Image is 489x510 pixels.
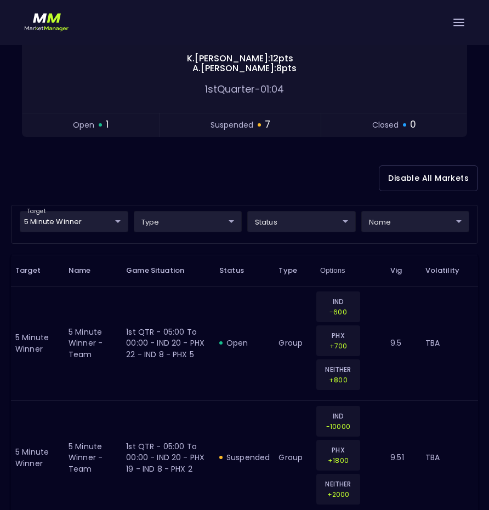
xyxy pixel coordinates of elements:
td: TBA [421,286,478,400]
span: 1 [106,118,109,132]
p: -10000 [323,421,353,432]
td: 9.5 [386,286,420,400]
div: open [219,337,270,348]
span: Game Situation [126,266,198,276]
label: target [27,208,46,215]
div: suspended [219,452,270,463]
span: 7 [265,118,270,132]
button: Disable All Markets [379,165,478,191]
span: 01:04 [260,82,284,96]
span: K . [PERSON_NAME] : 12 pts [184,54,297,64]
div: target [20,211,128,232]
span: suspended [211,119,253,131]
div: target [134,211,242,232]
div: target [361,211,470,232]
div: target [247,211,356,232]
td: 5 minute winner - team [64,286,122,400]
span: Volatility [425,266,474,276]
p: +1800 [323,455,353,466]
span: Name [69,266,105,276]
p: +700 [323,341,353,351]
p: PHX [323,330,353,341]
span: Vig [390,266,416,276]
span: 0 [410,118,416,132]
span: - [255,82,260,96]
img: logo [25,11,69,34]
td: 1st QTR - 05:00 to 00:00 - IND 20 - PHX 22 - IND 8 - PHX 5 [122,286,215,400]
p: IND [323,411,353,421]
span: Target [15,266,55,276]
span: A . [PERSON_NAME] : 8 pts [189,64,300,73]
td: 5 Minute Winner [11,286,64,400]
span: closed [372,119,399,131]
td: group [274,286,316,400]
p: NEITHER [323,364,353,375]
span: Type [278,266,311,276]
p: -600 [323,307,353,317]
span: 1st Quarter [205,82,255,96]
span: open [73,119,94,131]
p: +800 [323,375,353,385]
th: Options [316,255,386,286]
p: IND [323,296,353,307]
p: NEITHER [323,479,353,489]
p: +2000 [323,489,353,500]
p: PHX [323,445,353,455]
span: Status [219,266,258,276]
